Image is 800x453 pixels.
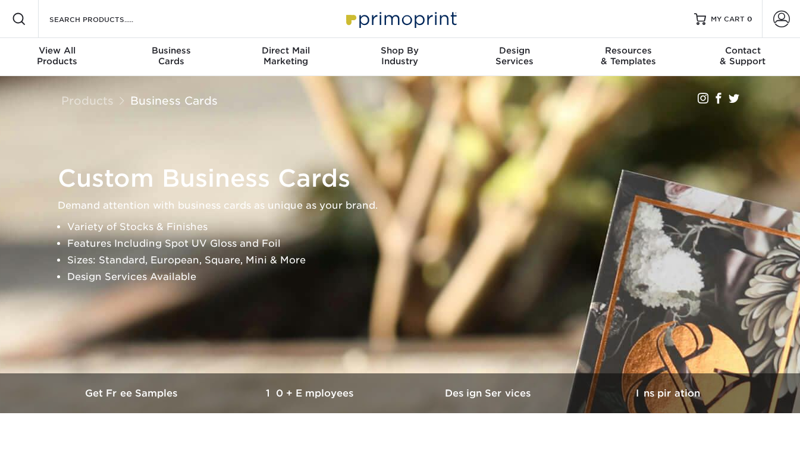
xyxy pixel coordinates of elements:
[343,45,457,67] div: Industry
[222,388,400,399] h3: 10+ Employees
[341,6,460,32] img: Primoprint
[67,235,754,252] li: Features Including Spot UV Gloss and Foil
[457,45,572,56] span: Design
[343,38,457,76] a: Shop ByIndustry
[67,269,754,285] li: Design Services Available
[686,45,800,67] div: & Support
[114,45,228,67] div: Cards
[747,15,752,23] span: 0
[686,38,800,76] a: Contact& Support
[43,388,222,399] h3: Get Free Samples
[228,45,343,67] div: Marketing
[572,38,686,76] a: Resources& Templates
[130,94,218,107] a: Business Cards
[711,14,745,24] span: MY CART
[572,45,686,67] div: & Templates
[579,388,757,399] h3: Inspiration
[67,252,754,269] li: Sizes: Standard, European, Square, Mini & More
[400,373,579,413] a: Design Services
[457,45,572,67] div: Services
[61,94,114,107] a: Products
[67,219,754,235] li: Variety of Stocks & Finishes
[48,12,164,26] input: SEARCH PRODUCTS.....
[222,373,400,413] a: 10+ Employees
[572,45,686,56] span: Resources
[228,45,343,56] span: Direct Mail
[58,197,754,214] p: Demand attention with business cards as unique as your brand.
[400,388,579,399] h3: Design Services
[114,38,228,76] a: BusinessCards
[579,373,757,413] a: Inspiration
[228,38,343,76] a: Direct MailMarketing
[686,45,800,56] span: Contact
[58,164,754,193] h1: Custom Business Cards
[43,373,222,413] a: Get Free Samples
[114,45,228,56] span: Business
[457,38,572,76] a: DesignServices
[343,45,457,56] span: Shop By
